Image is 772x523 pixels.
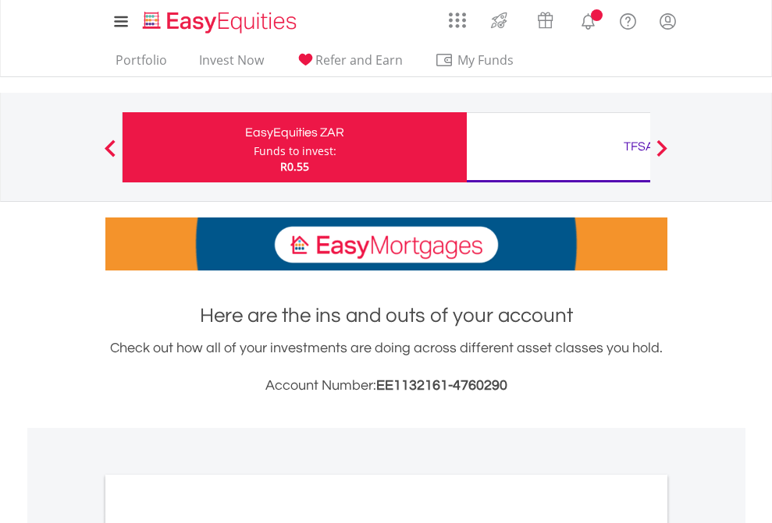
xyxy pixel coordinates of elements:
a: Vouchers [522,4,568,33]
span: Refer and Earn [315,51,403,69]
div: Check out how all of your investments are doing across different asset classes you hold. [105,337,667,397]
span: My Funds [435,50,537,70]
span: EE1132161-4760290 [376,378,507,393]
div: EasyEquities ZAR [132,122,457,143]
button: Previous [94,147,126,163]
img: EasyEquities_Logo.png [140,9,303,35]
h3: Account Number: [105,375,667,397]
a: Invest Now [193,52,270,76]
a: Portfolio [109,52,173,76]
img: thrive-v2.svg [486,8,512,33]
a: My Profile [648,4,688,38]
a: FAQ's and Support [608,4,648,35]
button: Next [646,147,678,163]
h1: Here are the ins and outs of your account [105,302,667,330]
a: Home page [137,4,303,35]
div: Funds to invest: [254,143,336,159]
span: R0.55 [280,159,309,174]
a: AppsGrid [439,4,476,29]
a: Refer and Earn [290,52,409,76]
img: EasyMortage Promotion Banner [105,217,667,270]
img: grid-menu-icon.svg [449,12,466,29]
a: Notifications [568,4,608,35]
img: vouchers-v2.svg [532,8,558,33]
